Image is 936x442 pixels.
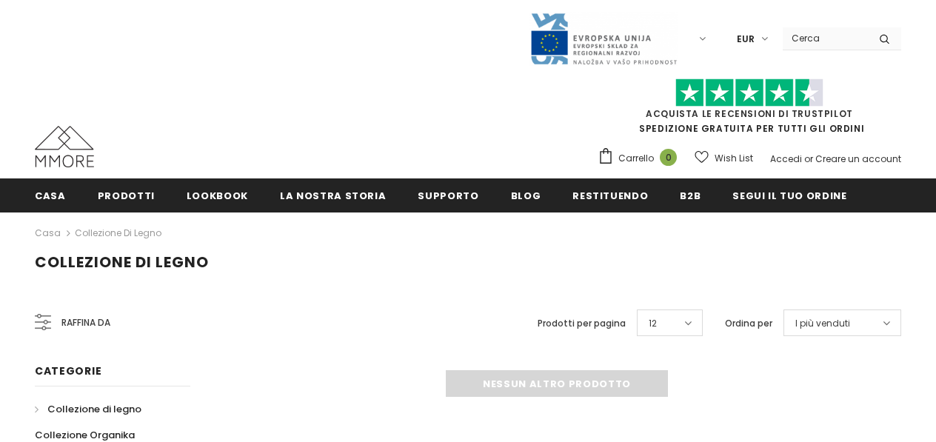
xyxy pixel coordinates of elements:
label: Prodotti per pagina [538,316,626,331]
a: Lookbook [187,178,248,212]
a: Prodotti [98,178,155,212]
a: B2B [680,178,701,212]
a: Collezione di legno [35,396,141,422]
span: Carrello [618,151,654,166]
a: Accedi [770,153,802,165]
a: Blog [511,178,541,212]
span: B2B [680,189,701,203]
label: Ordina per [725,316,772,331]
a: Wish List [695,145,753,171]
span: 12 [649,316,657,331]
a: Collezione di legno [75,227,161,239]
a: Casa [35,224,61,242]
a: La nostra storia [280,178,386,212]
span: Segui il tuo ordine [732,189,846,203]
a: Javni Razpis [529,32,678,44]
span: or [804,153,813,165]
span: Lookbook [187,189,248,203]
a: Acquista le recensioni di TrustPilot [646,107,853,120]
span: Wish List [715,151,753,166]
span: Categorie [35,364,101,378]
span: I più venduti [795,316,850,331]
span: Restituendo [572,189,648,203]
img: Fidati di Pilot Stars [675,78,823,107]
a: Creare un account [815,153,901,165]
span: EUR [737,32,755,47]
span: Casa [35,189,66,203]
span: Collezione di legno [35,252,209,272]
span: Collezione di legno [47,402,141,416]
img: Casi MMORE [35,126,94,167]
span: Collezione Organika [35,428,135,442]
a: Carrello 0 [598,147,684,170]
img: Javni Razpis [529,12,678,66]
a: supporto [418,178,478,212]
a: Restituendo [572,178,648,212]
input: Search Site [783,27,868,49]
span: Blog [511,189,541,203]
span: La nostra storia [280,189,386,203]
a: Segui il tuo ordine [732,178,846,212]
span: supporto [418,189,478,203]
span: SPEDIZIONE GRATUITA PER TUTTI GLI ORDINI [598,85,901,135]
span: 0 [660,149,677,166]
span: Raffina da [61,315,110,331]
a: Casa [35,178,66,212]
span: Prodotti [98,189,155,203]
